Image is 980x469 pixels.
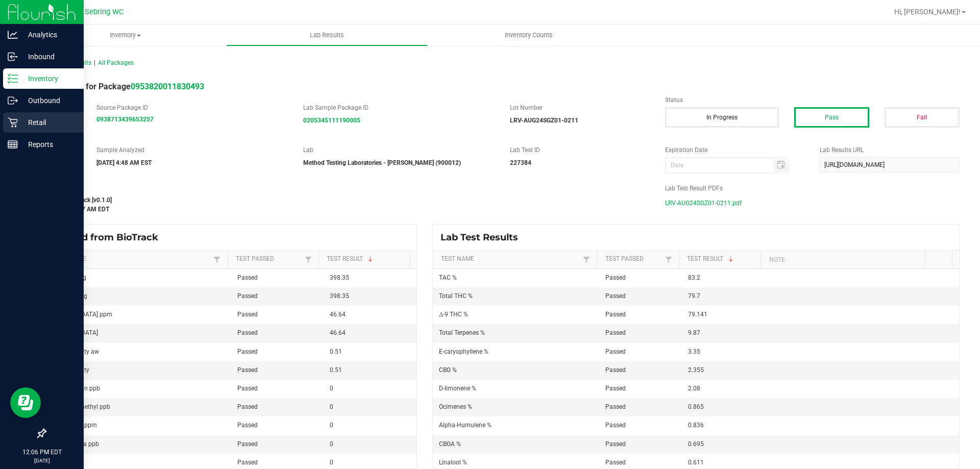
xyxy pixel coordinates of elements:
[236,255,302,263] a: Test PassedSortable
[211,253,223,266] a: Filter
[794,107,869,128] button: Pass
[303,159,461,166] strong: Method Testing Laboratories - [PERSON_NAME] (900012)
[237,422,258,429] span: Passed
[885,107,960,128] button: Fail
[8,30,18,40] inline-svg: Analytics
[96,145,288,155] label: Sample Analyzed
[605,403,626,410] span: Passed
[820,145,960,155] label: Lab Results URL
[8,95,18,106] inline-svg: Outbound
[688,422,704,429] span: 0.836
[665,184,960,193] label: Lab Test Result PDFs
[439,385,476,392] span: D-limonene %
[237,403,258,410] span: Passed
[24,31,226,40] span: Inventory
[330,403,333,410] span: 0
[366,255,375,263] span: Sortable
[439,348,488,355] span: E-caryophyllene %
[94,59,95,66] span: |
[439,311,468,318] span: Δ-9 THC %
[665,145,805,155] label: Expiration Date
[605,274,626,281] span: Passed
[96,116,154,123] a: 0938713439653257
[439,366,457,374] span: CBG %
[688,459,704,466] span: 0.611
[439,440,461,448] span: CBGA %
[761,251,924,269] th: Note
[510,103,650,112] label: Lot Number
[441,255,580,263] a: Test NameSortable
[688,385,700,392] span: 2.08
[605,255,663,263] a: Test PassedSortable
[688,292,700,300] span: 79.7
[237,348,258,355] span: Passed
[327,255,406,263] a: Test ResultSortable
[5,448,79,457] p: 12:06 PM EDT
[605,366,626,374] span: Passed
[440,232,526,243] span: Lab Test Results
[439,329,485,336] span: Total Terpenes %
[665,95,960,105] label: Status
[665,195,742,211] span: LRV-AUG24SGZ01-0211.pdf
[330,292,349,300] span: 398.35
[237,274,258,281] span: Passed
[330,385,333,392] span: 0
[237,385,258,392] span: Passed
[330,329,346,336] span: 46.64
[85,8,124,16] span: Sebring WC
[688,311,707,318] span: 79.141
[8,139,18,150] inline-svg: Reports
[665,107,779,128] button: In Progress
[18,116,79,129] p: Retail
[237,329,258,336] span: Passed
[18,29,79,41] p: Analytics
[605,422,626,429] span: Passed
[605,292,626,300] span: Passed
[8,73,18,84] inline-svg: Inventory
[330,366,342,374] span: 0.51
[53,255,211,263] a: Test NameSortable
[688,329,700,336] span: 9.87
[330,422,333,429] span: 0
[688,440,704,448] span: 0.695
[98,59,134,66] span: All Packages
[605,440,626,448] span: Passed
[687,255,757,263] a: Test ResultSortable
[428,24,629,46] a: Inventory Counts
[330,274,349,281] span: 398.35
[237,366,258,374] span: Passed
[688,403,704,410] span: 0.865
[303,103,495,112] label: Lab Sample Package ID
[303,145,495,155] label: Lab
[688,366,704,374] span: 2.355
[24,24,226,46] a: Inventory
[688,348,700,355] span: 3.35
[330,459,333,466] span: 0
[131,82,204,91] a: 0953820011830493
[226,24,428,46] a: Lab Results
[5,457,79,464] p: [DATE]
[8,117,18,128] inline-svg: Retail
[439,403,472,410] span: Ocimenes %
[45,184,650,193] label: Last Modified
[727,255,735,263] span: Sortable
[18,94,79,107] p: Outbound
[894,8,961,16] span: Hi, [PERSON_NAME]!
[330,348,342,355] span: 0.51
[303,117,360,124] a: 0205345111190005
[237,292,258,300] span: Passed
[18,138,79,151] p: Reports
[18,72,79,85] p: Inventory
[10,387,41,418] iframe: Resource center
[491,31,567,40] span: Inventory Counts
[296,31,358,40] span: Lab Results
[237,459,258,466] span: Passed
[96,159,152,166] strong: [DATE] 4:48 AM EST
[605,311,626,318] span: Passed
[330,440,333,448] span: 0
[439,274,457,281] span: TAC %
[605,348,626,355] span: Passed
